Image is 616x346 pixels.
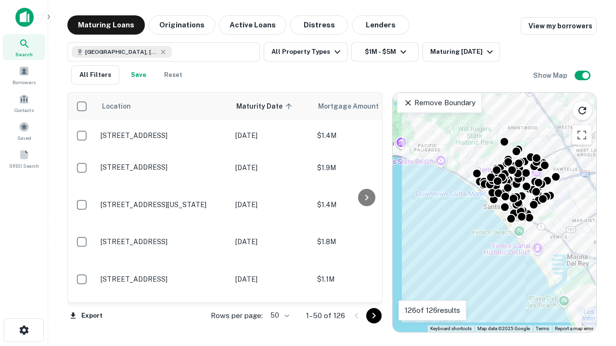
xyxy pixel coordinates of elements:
div: 0 0 [393,93,596,332]
button: All Filters [71,65,119,85]
button: Maturing [DATE] [423,42,500,62]
p: [DATE] [235,162,308,173]
p: [STREET_ADDRESS] [101,163,226,172]
button: Reset [158,65,189,85]
button: [GEOGRAPHIC_DATA], [GEOGRAPHIC_DATA], [GEOGRAPHIC_DATA] [67,42,260,62]
span: Map data ©2025 Google [477,326,530,331]
a: Borrowers [3,62,45,88]
button: $1M - $5M [351,42,419,62]
button: Distress [290,15,348,35]
span: Borrowers [13,78,36,86]
span: Contacts [14,106,34,114]
p: $1.9M [317,162,413,173]
p: $1.1M [317,274,413,284]
span: SREO Search [9,162,39,170]
a: Terms (opens in new tab) [536,326,549,331]
p: $1.8M [317,236,413,247]
p: 126 of 126 results [405,305,460,316]
a: Contacts [3,90,45,116]
p: Remove Boundary [403,97,475,109]
div: 50 [267,309,291,322]
th: Maturity Date [231,93,312,120]
span: Location [102,100,131,112]
button: Reload search area [572,100,592,121]
button: Go to next page [366,308,382,323]
button: Toggle fullscreen view [572,125,591,145]
a: Saved [3,118,45,144]
a: View my borrowers [521,17,597,35]
p: [STREET_ADDRESS] [101,275,226,284]
button: Active Loans [219,15,286,35]
p: [STREET_ADDRESS][US_STATE] [101,200,226,209]
button: Maturing Loans [67,15,145,35]
button: Save your search to get updates of matches that match your search criteria. [123,65,154,85]
iframe: Chat Widget [568,269,616,315]
a: SREO Search [3,146,45,172]
a: Open this area in Google Maps (opens a new window) [395,320,427,332]
span: Maturity Date [236,100,295,112]
p: [DATE] [235,274,308,284]
p: [STREET_ADDRESS] [101,237,226,246]
p: $1.4M [317,130,413,141]
p: Rows per page: [211,310,263,321]
span: Search [15,50,33,58]
img: capitalize-icon.png [15,8,34,27]
th: Location [96,93,231,120]
button: All Property Types [264,42,347,62]
button: Lenders [352,15,410,35]
img: Google [395,320,427,332]
h6: Show Map [533,70,569,81]
span: Mortgage Amount [318,100,391,112]
p: [STREET_ADDRESS] [101,131,226,140]
span: [GEOGRAPHIC_DATA], [GEOGRAPHIC_DATA], [GEOGRAPHIC_DATA] [85,48,157,56]
p: [DATE] [235,236,308,247]
button: Export [67,309,105,323]
p: $1.4M [317,199,413,210]
button: Originations [149,15,215,35]
p: 1–50 of 126 [306,310,345,321]
a: Search [3,34,45,60]
a: Report a map error [555,326,593,331]
div: Maturing [DATE] [430,46,496,58]
p: [DATE] [235,130,308,141]
p: [DATE] [235,199,308,210]
span: Saved [17,134,31,142]
button: Keyboard shortcuts [430,325,472,332]
th: Mortgage Amount [312,93,418,120]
